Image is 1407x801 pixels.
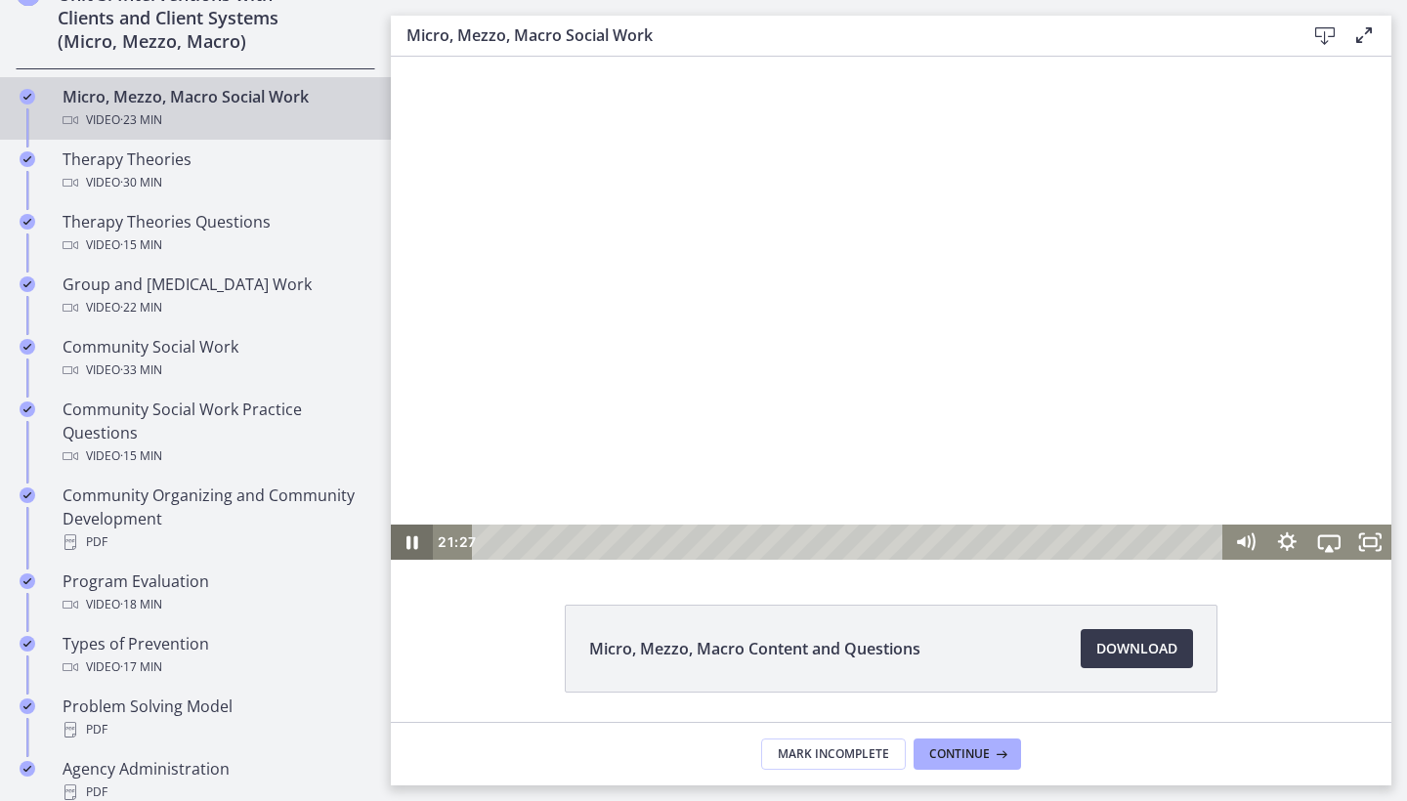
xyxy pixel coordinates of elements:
i: Completed [20,401,35,417]
div: Therapy Theories [63,148,367,194]
div: PDF [63,530,367,554]
div: Community Social Work [63,335,367,382]
span: · 23 min [120,108,162,132]
div: Micro, Mezzo, Macro Social Work [63,85,367,132]
div: PDF [63,718,367,741]
button: Fullscreen [959,468,1001,503]
span: · 15 min [120,233,162,257]
span: · 17 min [120,655,162,679]
div: Video [63,233,367,257]
div: Video [63,358,367,382]
span: Download [1096,637,1177,660]
a: Download [1081,629,1193,668]
span: · 30 min [120,171,162,194]
button: Continue [914,738,1021,770]
div: Problem Solving Model [63,695,367,741]
h3: Micro, Mezzo, Macro Social Work [406,23,1274,47]
button: Airplay [917,468,959,503]
span: · 33 min [120,358,162,382]
div: Therapy Theories Questions [63,210,367,257]
div: Group and [MEDICAL_DATA] Work [63,273,367,319]
i: Completed [20,636,35,652]
div: Video [63,444,367,468]
div: Video [63,655,367,679]
i: Completed [20,339,35,355]
div: Program Evaluation [63,569,367,616]
div: Video [63,171,367,194]
button: Show settings menu [875,468,917,503]
div: Video [63,296,367,319]
span: · 18 min [120,593,162,616]
i: Completed [20,698,35,714]
iframe: Video Lesson [391,57,1391,560]
span: Continue [929,746,990,762]
i: Completed [20,487,35,503]
div: Community Organizing and Community Development [63,484,367,554]
div: Community Social Work Practice Questions [63,398,367,468]
i: Completed [20,761,35,777]
i: Completed [20,214,35,230]
i: Completed [20,573,35,589]
button: Mute [833,468,875,503]
span: Micro, Mezzo, Macro Content and Questions [589,637,920,660]
i: Completed [20,151,35,167]
span: Mark Incomplete [778,746,889,762]
div: Video [63,593,367,616]
span: · 22 min [120,296,162,319]
button: Mark Incomplete [761,738,906,770]
span: · 15 min [120,444,162,468]
div: Types of Prevention [63,632,367,679]
i: Completed [20,276,35,292]
i: Completed [20,89,35,105]
div: Video [63,108,367,132]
